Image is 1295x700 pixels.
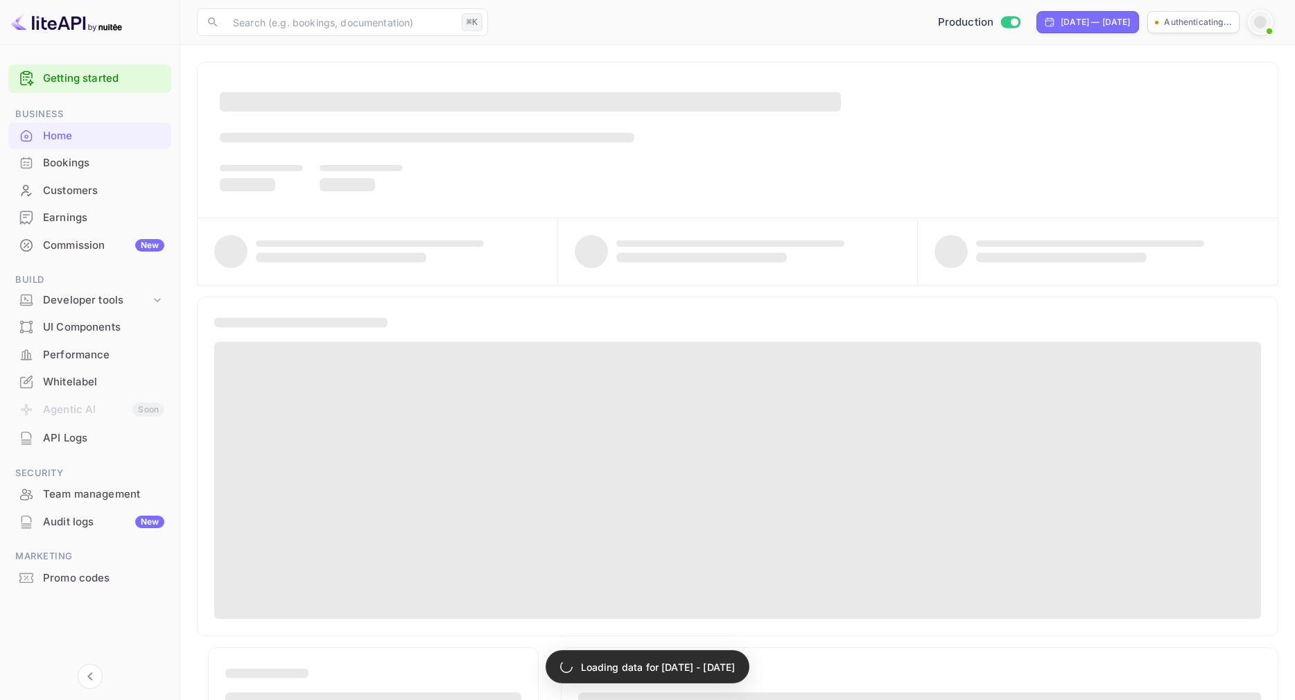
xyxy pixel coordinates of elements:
[581,660,736,674] p: Loading data for [DATE] - [DATE]
[462,13,483,31] div: ⌘K
[1164,16,1232,28] p: Authenticating...
[78,664,103,689] button: Collapse navigation
[8,466,171,481] span: Security
[8,369,171,396] div: Whitelabel
[8,232,171,258] a: CommissionNew
[8,549,171,564] span: Marketing
[43,210,164,226] div: Earnings
[43,487,164,502] div: Team management
[8,342,171,367] a: Performance
[8,150,171,175] a: Bookings
[135,239,164,252] div: New
[8,509,171,536] div: Audit logsNew
[8,565,171,590] a: Promo codes
[8,425,171,450] a: API Logs
[8,565,171,592] div: Promo codes
[8,177,171,203] a: Customers
[938,15,994,30] span: Production
[8,314,171,340] a: UI Components
[43,155,164,171] div: Bookings
[8,204,171,230] a: Earnings
[8,232,171,259] div: CommissionNew
[11,11,122,33] img: LiteAPI logo
[43,570,164,586] div: Promo codes
[43,374,164,390] div: Whitelabel
[8,272,171,288] span: Build
[43,238,164,254] div: Commission
[43,71,164,87] a: Getting started
[8,481,171,508] div: Team management
[8,123,171,148] a: Home
[8,342,171,369] div: Performance
[8,314,171,341] div: UI Components
[8,123,171,150] div: Home
[8,481,171,507] a: Team management
[43,320,164,335] div: UI Components
[8,177,171,204] div: Customers
[43,430,164,446] div: API Logs
[932,15,1026,30] div: Switch to Sandbox mode
[8,425,171,452] div: API Logs
[43,347,164,363] div: Performance
[8,204,171,231] div: Earnings
[43,183,164,199] div: Customers
[135,516,164,528] div: New
[43,128,164,144] div: Home
[1061,16,1130,28] div: [DATE] — [DATE]
[8,509,171,534] a: Audit logsNew
[8,369,171,394] a: Whitelabel
[43,514,164,530] div: Audit logs
[8,288,171,313] div: Developer tools
[8,150,171,177] div: Bookings
[43,292,150,308] div: Developer tools
[8,107,171,122] span: Business
[225,8,456,36] input: Search (e.g. bookings, documentation)
[8,64,171,93] div: Getting started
